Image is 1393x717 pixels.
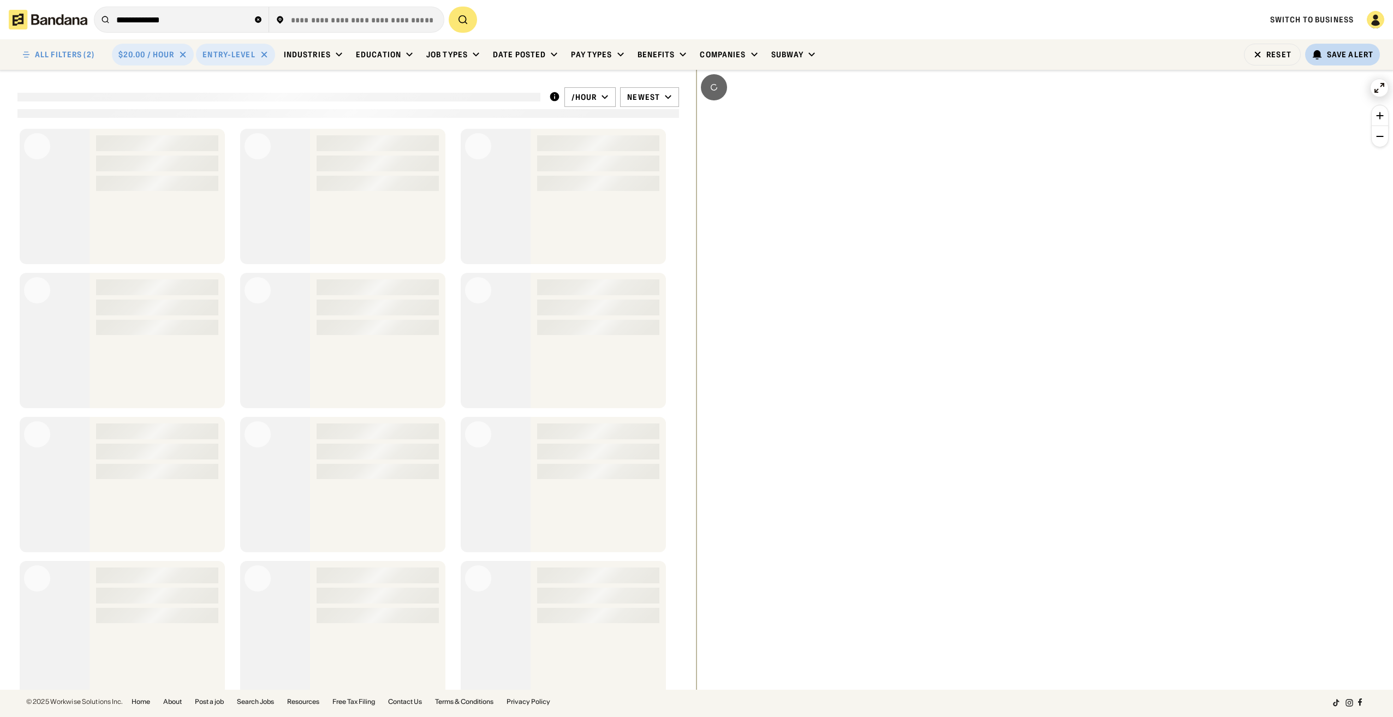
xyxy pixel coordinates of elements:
[203,50,255,59] div: Entry-Level
[132,698,150,705] a: Home
[237,698,274,705] a: Search Jobs
[284,50,331,59] div: Industries
[35,51,94,58] div: ALL FILTERS (2)
[1266,51,1291,58] div: Reset
[627,92,660,102] div: Newest
[356,50,401,59] div: Education
[638,50,675,59] div: Benefits
[163,698,182,705] a: About
[426,50,468,59] div: Job Types
[771,50,804,59] div: Subway
[332,698,375,705] a: Free Tax Filing
[435,698,493,705] a: Terms & Conditions
[493,50,546,59] div: Date Posted
[26,698,123,705] div: © 2025 Workwise Solutions Inc.
[9,10,87,29] img: Bandana logotype
[195,698,224,705] a: Post a job
[118,50,175,59] div: $20.00 / hour
[1327,50,1373,59] div: Save Alert
[287,698,319,705] a: Resources
[700,50,746,59] div: Companies
[571,50,612,59] div: Pay Types
[1270,15,1354,25] a: Switch to Business
[572,92,597,102] div: /hour
[507,698,550,705] a: Privacy Policy
[17,124,679,690] div: grid
[388,698,422,705] a: Contact Us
